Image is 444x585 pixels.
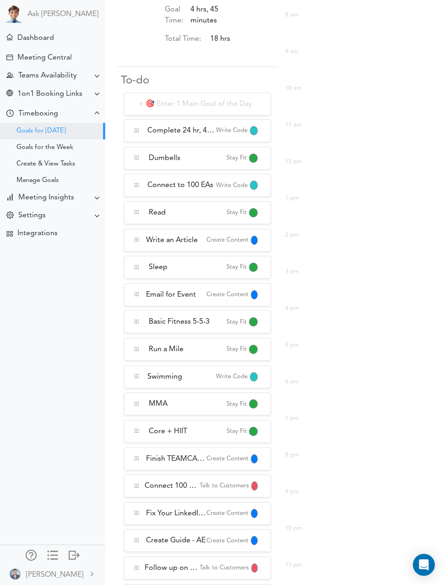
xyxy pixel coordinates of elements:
[149,153,227,164] span: Dumbells
[285,304,301,341] span: 4 pm
[165,33,201,44] p: Total Time:
[149,344,227,355] span: Run a Mile
[18,211,46,220] div: Settings
[149,398,227,409] span: MMA
[285,11,300,47] span: 8 am
[227,318,247,327] div: Stay Fit
[149,426,227,437] span: Core + HIIT
[413,554,435,576] div: Open Intercom Messenger
[27,10,98,19] a: Ask [PERSON_NAME]
[47,550,58,563] a: Change side menu
[124,93,271,116] input: + 🎯 Enter 1 Main Goal of the Day
[146,535,206,546] span: Create Guide - AE
[165,4,190,26] p: Goal Time:
[200,563,249,573] div: Talk to Customers
[285,157,304,194] span: 12 pm
[16,162,75,166] div: Create & View Tasks
[147,371,216,382] span: Swimming
[190,4,231,33] div: 4 hrs, 45 minutes
[10,568,21,579] img: BWv8PPf8N0ctf3JvtTlAAAAAASUVORK5CYII=
[227,345,247,354] div: Stay Fit
[149,316,227,327] span: Basic Fitness 5-5-3
[26,550,37,559] div: Manage Members and Externals
[210,33,230,52] div: 18 hrs
[18,193,74,202] div: Meeting Insights
[5,5,23,23] img: Powered by TEAMCAL AI
[285,451,301,487] span: 8 pm
[206,454,249,464] div: Create Content
[18,110,58,118] div: Timeboxing
[6,54,13,61] div: Create Meeting
[285,121,303,157] span: 11 am
[69,550,80,559] div: Log out
[17,229,58,238] div: Integrations
[47,550,58,559] div: Show only icons
[216,126,248,135] div: Write Code
[146,289,206,300] span: Email for Event
[1,563,104,584] a: [PERSON_NAME]
[200,481,249,491] div: Talk to Customers
[6,110,14,118] div: Time Your Goals
[227,208,247,217] div: Stay Fit
[6,231,13,237] div: TEAMCAL AI Workflow Apps
[17,90,82,99] div: 1on1 Booking Links
[117,69,171,93] div: To-do
[285,341,301,377] span: 5 pm
[146,453,206,464] span: Finish TEAMCAL AI vs Motion vs Chillipiper
[18,72,77,80] div: Teams Availability
[146,235,206,246] span: Write an Article
[6,34,13,40] div: Meeting Dashboard
[26,550,37,563] a: Manage Members and Externals
[216,372,248,381] div: Write Code
[285,84,303,121] span: 10 am
[17,54,72,62] div: Meeting Central
[26,569,83,580] div: [PERSON_NAME]
[285,524,304,561] span: 10 pm
[285,414,301,451] span: 7 pm
[16,178,59,183] div: Manage Goals
[147,180,216,191] span: Connect to 100 EAs
[147,125,216,136] span: Complete 24 hr, 48hr and 72 hr emails running on Dev server
[17,34,54,43] div: Dashboard
[146,508,206,519] span: Fix Your LinkedIn for Conversion
[145,480,199,491] span: Connect 100 People hiring EAs
[227,263,247,272] div: Stay Fit
[227,400,247,409] div: Stay Fit
[206,536,249,546] div: Create Content
[285,194,301,231] span: 1 pm
[216,181,248,190] div: Write Code
[206,290,249,299] div: Create Content
[16,129,66,133] div: Goals for [DATE]
[6,90,13,99] div: Share Meeting Link
[206,509,249,518] div: Create Content
[149,262,227,273] span: Sleep
[285,377,301,414] span: 6 pm
[16,145,73,150] div: Goals for the Week
[145,563,199,574] span: Follow up on 100 Linkedin Network
[285,487,301,524] span: 9 pm
[285,267,301,304] span: 3 pm
[285,47,300,84] span: 9 am
[206,236,249,245] div: Create Content
[285,231,301,267] span: 2 pm
[149,207,227,218] span: Read
[227,427,247,436] div: Stay Fit
[227,154,247,163] div: Stay Fit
